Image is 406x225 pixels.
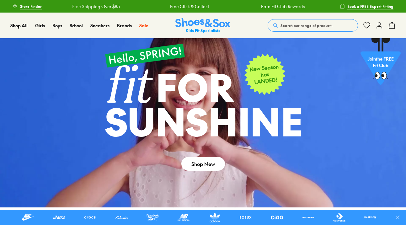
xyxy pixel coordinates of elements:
span: Join [367,56,376,62]
a: Sale [139,22,148,29]
p: the FREE Fit Club [361,51,401,74]
span: Book a FREE Expert Fitting [347,3,393,9]
a: Free Click & Collect [170,3,209,10]
a: Jointhe FREE Fit Club [361,38,401,88]
button: Search our range of products [268,19,358,32]
a: Girls [35,22,45,29]
a: Shoes & Sox [175,18,231,33]
a: Shop New [181,157,225,171]
a: Store Finder [13,1,42,12]
img: SNS_Logo_Responsive.svg [175,18,231,33]
span: Store Finder [20,3,42,9]
a: Shop All [10,22,28,29]
a: Sneakers [90,22,110,29]
a: Boys [52,22,62,29]
a: Free Shipping Over $85 [72,3,120,10]
span: Search our range of products [280,23,332,28]
a: Brands [117,22,132,29]
a: School [70,22,83,29]
a: Book a FREE Expert Fitting [340,1,393,12]
a: Earn Fit Club Rewards [261,3,305,10]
